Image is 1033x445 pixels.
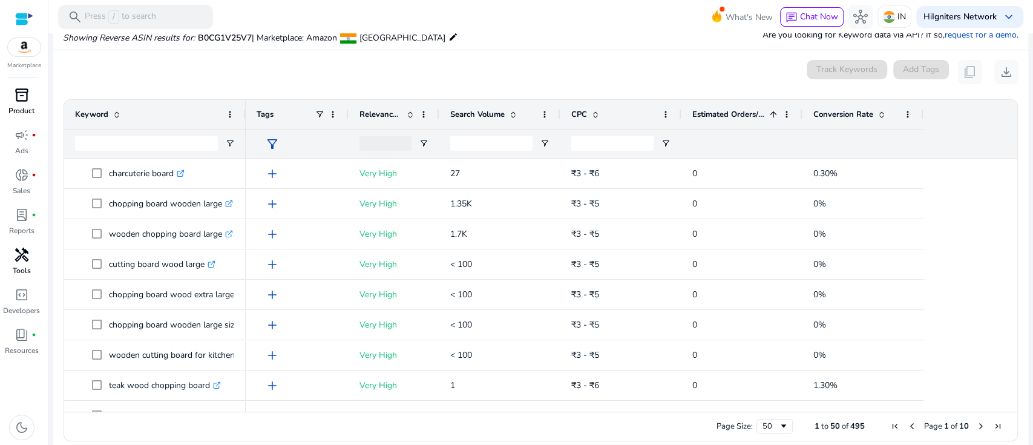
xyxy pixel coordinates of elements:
[897,6,906,27] p: IN
[813,259,826,270] span: 0%
[813,168,838,179] span: 0.30%
[13,185,30,196] p: Sales
[359,191,428,216] p: Very High
[848,5,873,29] button: hub
[924,421,942,432] span: Page
[692,168,697,179] span: 0
[75,136,218,151] input: Keyword Filter Input
[109,191,233,216] p: chopping board wooden large
[109,282,245,307] p: chopping board wood extra large
[853,10,868,24] span: hub
[571,259,599,270] span: ₹3 - ₹5
[830,421,840,432] span: 50
[75,109,108,120] span: Keyword
[800,11,838,22] span: Chat Now
[815,421,819,432] span: 1
[257,109,274,120] span: Tags
[692,380,697,391] span: 0
[265,166,280,181] span: add
[999,65,1014,79] span: download
[692,228,697,240] span: 0
[726,7,773,28] span: What's New
[450,168,460,179] span: 27
[265,257,280,272] span: add
[813,380,838,391] span: 1.30%
[540,139,549,148] button: Open Filter Menu
[3,305,40,316] p: Developers
[994,60,1018,84] button: download
[265,378,280,393] span: add
[976,421,986,431] div: Next Page
[8,105,34,116] p: Product
[359,32,445,44] span: [GEOGRAPHIC_DATA]
[571,168,599,179] span: ₹3 - ₹6
[359,252,428,277] p: Very High
[109,161,185,186] p: charcuterie board
[359,373,428,398] p: Very High
[813,109,873,120] span: Conversion Rate
[265,409,280,423] span: add
[450,228,467,240] span: 1.7K
[31,133,36,137] span: fiber_manual_record
[31,332,36,337] span: fiber_manual_record
[571,289,599,300] span: ₹3 - ₹5
[265,318,280,332] span: add
[571,410,599,421] span: ₹3 - ₹5
[9,225,34,236] p: Reports
[265,227,280,242] span: add
[923,13,997,21] p: Hi
[571,228,599,240] span: ₹3 - ₹5
[692,319,697,331] span: 0
[762,421,779,432] div: 50
[450,198,472,209] span: 1.35K
[15,248,29,262] span: handyman
[571,198,599,209] span: ₹3 - ₹5
[15,88,29,102] span: inventory_2
[85,10,156,24] p: Press to search
[1002,10,1016,24] span: keyboard_arrow_down
[109,403,228,428] p: chopping board wood round
[265,348,280,363] span: add
[661,139,671,148] button: Open Filter Menu
[842,421,848,432] span: of
[15,288,29,302] span: code_blocks
[419,139,428,148] button: Open Filter Menu
[813,198,826,209] span: 0%
[265,288,280,302] span: add
[571,349,599,361] span: ₹3 - ₹5
[850,421,865,432] span: 495
[15,128,29,142] span: campaign
[883,11,895,23] img: in.svg
[813,228,826,240] span: 0%
[756,419,793,433] div: Page Size
[993,421,1003,431] div: Last Page
[109,373,221,398] p: teak wood chopping board
[448,30,458,44] mat-icon: edit
[15,145,28,156] p: Ads
[265,197,280,211] span: add
[959,421,969,432] span: 10
[717,421,753,432] div: Page Size:
[692,410,697,421] span: 0
[31,213,36,217] span: fiber_manual_record
[109,343,267,368] p: wooden cutting board for kitchen large
[265,137,280,151] span: filter_alt
[692,198,697,209] span: 0
[108,10,119,24] span: /
[109,252,215,277] p: cutting board wood large
[359,282,428,307] p: Very High
[450,289,472,300] span: < 100
[692,289,697,300] span: 0
[813,319,826,331] span: 0%
[450,259,472,270] span: < 100
[692,349,697,361] span: 0
[571,109,587,120] span: CPC
[450,349,472,361] span: < 100
[450,136,533,151] input: Search Volume Filter Input
[5,345,39,356] p: Resources
[785,12,798,24] span: chat
[359,403,428,428] p: High
[15,328,29,342] span: book_4
[571,319,599,331] span: ₹3 - ₹5
[944,421,949,432] span: 1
